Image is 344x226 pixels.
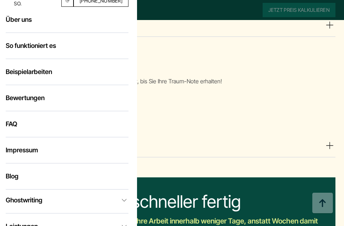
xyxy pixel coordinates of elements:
a: Beispielarbeiten [6,68,52,75]
summary: Feedback ist willkommen [50,140,335,151]
a: Ghostwriting [6,196,128,205]
h3: Feedback [9,108,335,123]
a: So funktioniert es [6,42,56,49]
a: FAQ [6,120,17,128]
div: 10x schneller fertig [14,192,330,212]
summary: Endlieferung [50,19,335,31]
p: Wir wollen ständig besser werden. [48,126,335,134]
p: Wir arbeiten mit Ihnen an Ihrem Text, bis Sie Ihre Traum-Note erhalten! [48,77,335,85]
a: Bewertungen [6,94,45,102]
a: Impressum [6,146,38,154]
img: button top [312,193,333,214]
h3: Wunsch-Note [9,60,335,74]
a: Blog [6,172,19,180]
a: Über uns [6,16,32,23]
